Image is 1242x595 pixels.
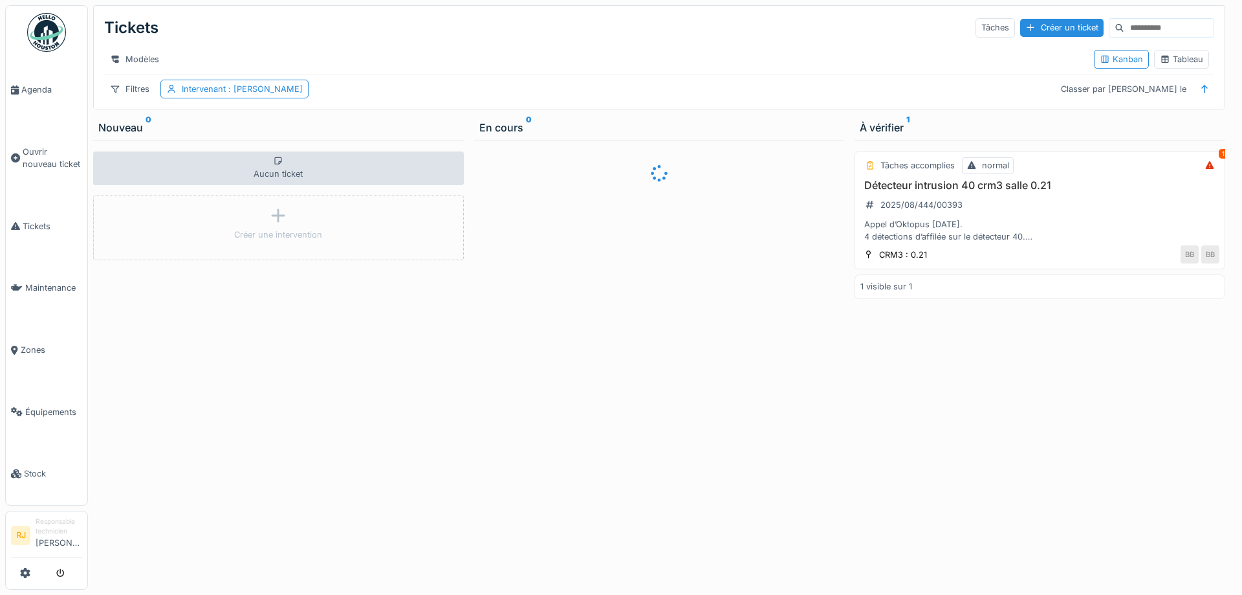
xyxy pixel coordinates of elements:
a: Stock [6,443,87,505]
a: Zones [6,319,87,381]
div: 1 [1219,149,1228,159]
div: Kanban [1100,53,1143,65]
div: Nouveau [98,120,459,135]
span: Équipements [25,406,82,418]
a: Agenda [6,59,87,121]
div: 1 visible sur 1 [860,280,912,293]
div: CRM3 : 0.21 [879,249,927,261]
a: Tickets [6,196,87,258]
div: Tickets [104,11,158,45]
a: RJ Responsable technicien[PERSON_NAME] [11,517,82,557]
span: Zones [21,344,82,356]
a: Ouvrir nouveau ticket [6,121,87,196]
div: Tableau [1160,53,1203,65]
div: Classer par [PERSON_NAME] le [1055,80,1192,98]
div: Responsable technicien [36,517,82,537]
div: Créer une intervention [234,229,322,241]
li: [PERSON_NAME] [36,517,82,554]
div: Intervenant [182,83,303,95]
div: Appel d’Oktopus [DATE]. 4 détections d’affilée sur le détecteur 40. [PERSON_NAME] a demandé à ce ... [860,218,1219,243]
li: RJ [11,526,30,545]
sup: 0 [526,120,532,135]
span: Tickets [23,220,82,232]
div: En cours [479,120,840,135]
span: Ouvrir nouveau ticket [23,146,82,170]
div: BB [1201,245,1219,264]
a: Maintenance [6,257,87,319]
img: Badge_color-CXgf-gQk.svg [27,13,66,52]
div: Aucun ticket [93,152,464,185]
div: normal [982,159,1009,172]
span: Stock [24,467,82,480]
sup: 0 [146,120,151,135]
span: Maintenance [25,282,82,294]
div: Filtres [104,80,155,98]
div: Tâches accomplies [880,159,955,172]
a: Équipements [6,381,87,443]
div: À vérifier [860,120,1220,135]
div: BB [1181,245,1199,264]
h3: Détecteur intrusion 40 crm3 salle 0.21 [860,179,1219,192]
div: Tâches [975,18,1015,37]
div: 2025/08/444/00393 [880,199,963,211]
div: Modèles [104,50,165,69]
span: Agenda [21,84,82,96]
sup: 1 [906,120,910,135]
div: Créer un ticket [1020,19,1104,36]
span: : [PERSON_NAME] [226,84,303,94]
